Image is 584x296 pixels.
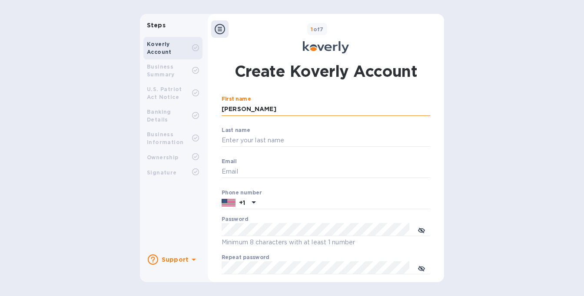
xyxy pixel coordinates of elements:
[147,41,172,55] b: Koverly Account
[147,109,171,123] b: Banking Details
[222,190,262,195] label: Phone number
[162,256,189,263] b: Support
[239,198,245,207] p: +1
[311,26,313,33] span: 1
[413,259,430,276] button: toggle password visibility
[222,97,251,102] label: First name
[147,131,183,145] b: Business Information
[413,221,430,238] button: toggle password visibility
[222,128,250,133] label: Last name
[222,255,269,260] label: Repeat password
[222,217,248,222] label: Password
[235,60,418,82] h1: Create Koverly Account
[147,169,177,176] b: Signature
[222,103,430,116] input: Enter your first name
[147,63,175,78] b: Business Summary
[147,22,166,29] b: Steps
[222,134,430,147] input: Enter your last name
[222,237,430,247] p: Minimum 8 characters with at least 1 number
[222,198,236,207] img: US
[222,165,430,178] input: Email
[147,86,182,100] b: U.S. Patriot Act Notice
[147,154,179,161] b: Ownership
[222,159,237,164] label: Email
[311,26,324,33] b: of 7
